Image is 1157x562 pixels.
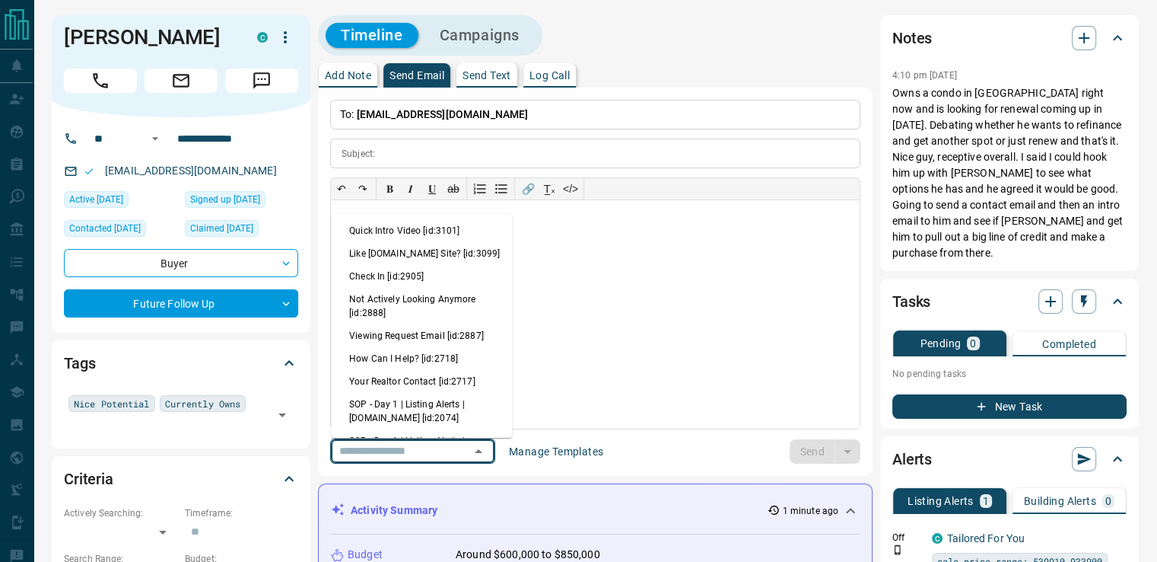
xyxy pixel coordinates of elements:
[1024,496,1096,506] p: Building Alerts
[64,506,177,520] p: Actively Searching:
[970,338,976,349] p: 0
[920,338,961,349] p: Pending
[331,324,512,347] li: Viewing Request Email [id:2887]
[64,220,177,241] div: Sun Oct 12 2025
[190,192,260,207] span: Signed up [DATE]
[892,283,1127,320] div: Tasks
[64,249,298,277] div: Buyer
[272,404,293,426] button: Open
[165,396,241,411] span: Currently Owns
[469,178,491,200] button: Numbered list
[892,70,957,81] p: 4:10 pm [DATE]
[74,396,150,411] span: Nice Potential
[892,20,1127,56] div: Notes
[64,467,113,491] h2: Criteria
[190,221,253,236] span: Claimed [DATE]
[560,178,581,200] button: </>
[69,192,123,207] span: Active [DATE]
[790,439,860,464] div: split button
[105,164,277,177] a: [EMAIL_ADDRESS][DOMAIN_NAME]
[331,219,512,242] li: Quick Intro Video [id:3101]
[907,496,974,506] p: Listing Alerts
[64,69,137,93] span: Call
[500,439,612,464] button: Manage Templates
[491,178,512,200] button: Bullet list
[783,504,838,518] p: 1 minute ago
[1042,339,1096,350] p: Completed
[517,178,539,200] button: 🔗
[932,533,942,544] div: condos.ca
[424,23,535,48] button: Campaigns
[379,178,400,200] button: 𝐁
[342,147,375,161] p: Subject:
[331,178,352,200] button: ↶
[351,503,437,519] p: Activity Summary
[331,370,512,393] li: Your Realtor Contact [id:2717]
[325,70,371,81] p: Add Note
[330,100,860,129] p: To:
[84,166,94,177] svg: Email Valid
[185,506,298,520] p: Timeframe:
[983,496,989,506] p: 1
[331,242,512,265] li: Like [DOMAIN_NAME] Site? [id:3099]
[331,497,860,525] div: Activity Summary1 minute ago
[468,441,489,462] button: Close
[892,289,930,314] h2: Tasks
[64,25,234,49] h1: [PERSON_NAME]
[64,351,95,375] h2: Tags
[529,70,570,81] p: Log Call
[389,70,444,81] p: Send Email
[892,447,932,471] h2: Alerts
[185,191,298,212] div: Sun Jan 26 2025
[539,178,560,200] button: T̲ₓ
[443,178,464,200] button: ab
[892,394,1127,419] button: New Task
[892,85,1127,261] p: Owns a condo in [GEOGRAPHIC_DATA] right now and is looking for renewal coming up in [DATE]. Debat...
[185,220,298,241] div: Tue Jan 28 2025
[146,129,164,148] button: Open
[331,288,512,324] li: Not Actively Looking Anymore [id:2888]
[428,183,436,195] span: 𝐔
[352,178,373,200] button: ↷
[892,531,923,544] p: Off
[331,393,512,429] li: SOP - Day 1 | Listing Alerts | [DOMAIN_NAME] [id:2074]
[64,191,177,212] div: Sun Jan 26 2025
[331,347,512,370] li: How Can I Help? [id:2718]
[892,26,932,50] h2: Notes
[462,70,511,81] p: Send Text
[421,178,443,200] button: 𝐔
[331,429,512,466] li: SOP - Day 1 | Listing Alerts | [DOMAIN_NAME] [id:2079]
[400,178,421,200] button: 𝑰
[947,532,1025,544] a: Tailored For You
[69,221,141,236] span: Contacted [DATE]
[64,289,298,318] div: Future Follow Up
[331,265,512,288] li: Check In [id:2905]
[447,183,459,195] s: ab
[64,345,298,382] div: Tags
[1105,496,1111,506] p: 0
[64,461,298,497] div: Criteria
[892,544,903,555] svg: Push Notification Only
[257,32,268,43] div: condos.ca
[892,441,1127,477] div: Alerts
[326,23,418,48] button: Timeline
[357,108,529,120] span: [EMAIL_ADDRESS][DOMAIN_NAME]
[145,69,218,93] span: Email
[225,69,298,93] span: Message
[892,362,1127,385] p: No pending tasks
